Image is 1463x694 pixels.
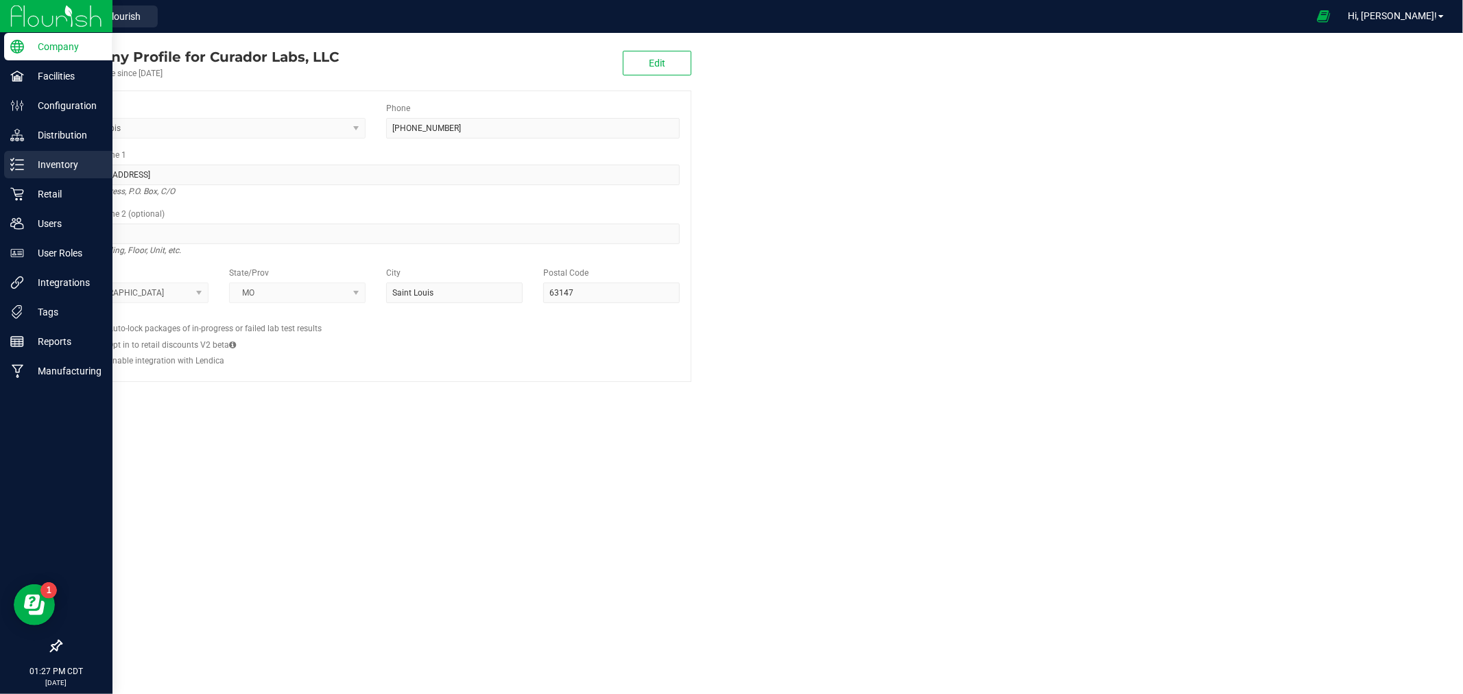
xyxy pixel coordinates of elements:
label: Postal Code [543,267,588,279]
label: Enable integration with Lendica [108,355,224,367]
inline-svg: Tags [10,305,24,319]
p: Integrations [24,274,106,291]
inline-svg: Company [10,40,24,53]
p: Inventory [24,156,106,173]
input: City [386,283,523,303]
p: Users [24,215,106,232]
iframe: Resource center unread badge [40,582,57,599]
p: Tags [24,304,106,320]
p: Retail [24,186,106,202]
label: Auto-lock packages of in-progress or failed lab test results [108,322,322,335]
span: Hi, [PERSON_NAME]! [1348,10,1437,21]
span: Open Ecommerce Menu [1308,3,1339,29]
p: User Roles [24,245,106,261]
i: Suite, Building, Floor, Unit, etc. [72,242,181,259]
label: State/Prov [229,267,269,279]
p: Distribution [24,127,106,143]
inline-svg: Inventory [10,158,24,171]
div: Curador Labs, LLC [60,47,339,67]
input: Suite, Building, Unit, etc. [72,224,680,244]
inline-svg: Manufacturing [10,364,24,378]
p: Configuration [24,97,106,114]
h2: Configs [72,313,680,322]
p: Manufacturing [24,363,106,379]
label: Address Line 2 (optional) [72,208,165,220]
p: Company [24,38,106,55]
span: Edit [649,58,665,69]
input: (123) 456-7890 [386,118,680,139]
inline-svg: Integrations [10,276,24,289]
label: Opt in to retail discounts V2 beta [108,339,236,351]
inline-svg: Distribution [10,128,24,142]
inline-svg: Retail [10,187,24,201]
inline-svg: User Roles [10,246,24,260]
label: Phone [386,102,410,115]
inline-svg: Users [10,217,24,230]
button: Edit [623,51,691,75]
p: Reports [24,333,106,350]
input: Address [72,165,680,185]
inline-svg: Reports [10,335,24,348]
input: Postal Code [543,283,680,303]
inline-svg: Facilities [10,69,24,83]
p: [DATE] [6,678,106,688]
p: 01:27 PM CDT [6,665,106,678]
div: Account active since [DATE] [60,67,339,80]
iframe: Resource center [14,584,55,625]
i: Street address, P.O. Box, C/O [72,183,175,200]
label: City [386,267,401,279]
inline-svg: Configuration [10,99,24,112]
p: Facilities [24,68,106,84]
